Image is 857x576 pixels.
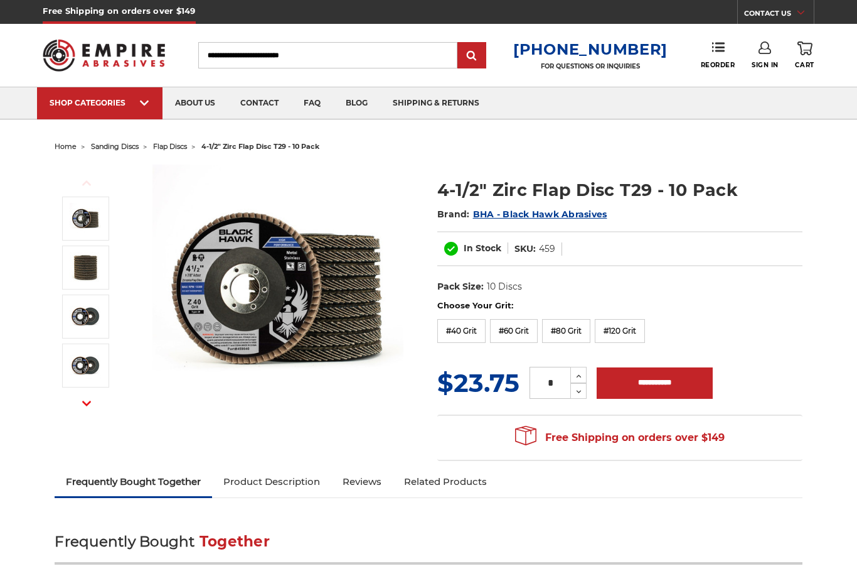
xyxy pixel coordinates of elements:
h1: 4-1/2" Zirc Flap Disc T29 - 10 Pack [437,178,802,202]
span: Together [200,533,270,550]
span: $23.75 [437,367,519,398]
span: Free Shipping on orders over $149 [515,425,725,450]
a: Related Products [393,468,498,496]
span: In Stock [464,242,501,254]
img: 4.5" Black Hawk Zirconia Flap Disc 10 Pack [70,203,101,234]
span: Reorder [701,61,735,69]
a: about us [162,87,228,119]
dd: 10 Discs [487,280,522,293]
dt: Pack Size: [437,280,484,293]
a: faq [291,87,333,119]
a: Reviews [331,468,393,496]
img: 40 grit zirc flap disc [70,301,101,332]
a: Product Description [212,468,331,496]
label: Choose Your Grit: [437,300,802,312]
a: home [55,142,77,151]
a: contact [228,87,291,119]
dd: 459 [539,242,555,256]
button: Next [72,390,102,417]
a: shipping & returns [380,87,492,119]
a: sanding discs [91,142,139,151]
img: Empire Abrasives [43,31,164,79]
a: blog [333,87,380,119]
a: [PHONE_NUMBER] [513,40,668,58]
img: 10 pack of premium black hawk flap discs [70,252,101,283]
div: SHOP CATEGORIES [50,98,150,107]
span: Frequently Bought [55,533,194,550]
img: 60 grit zirc flap disc [70,350,101,381]
span: Brand: [437,209,470,220]
p: FOR QUESTIONS OR INQUIRIES [513,62,668,70]
a: Reorder [701,41,735,68]
a: CONTACT US [744,6,814,24]
span: Cart [795,61,814,69]
dt: SKU: [514,242,536,256]
input: Submit [459,43,484,68]
a: Cart [795,41,814,69]
a: BHA - Black Hawk Abrasives [473,209,607,220]
button: Previous [72,170,102,197]
span: Sign In [752,61,779,69]
a: Frequently Bought Together [55,468,212,496]
a: flap discs [153,142,187,151]
span: 4-1/2" zirc flap disc t29 - 10 pack [201,142,319,151]
img: 4.5" Black Hawk Zirconia Flap Disc 10 Pack [152,165,403,416]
